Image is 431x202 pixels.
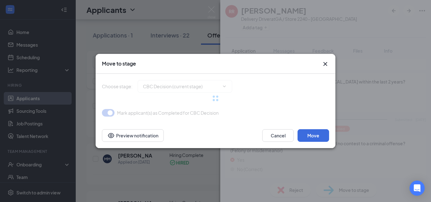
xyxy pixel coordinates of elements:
svg: Eye [107,132,115,139]
button: Preview notificationEye [102,129,164,142]
button: Move [298,129,329,142]
svg: Cross [322,60,329,68]
button: Cancel [262,129,294,142]
div: Open Intercom Messenger [410,181,425,196]
button: Close [322,60,329,68]
h3: Move to stage [102,60,136,67]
